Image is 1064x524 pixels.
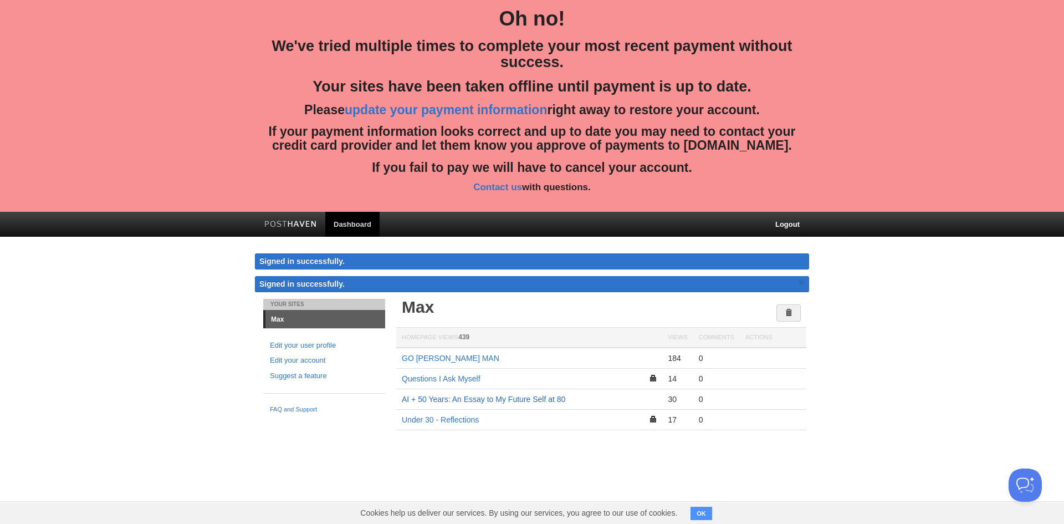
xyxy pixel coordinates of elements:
a: Contact us [473,182,522,192]
th: Homepage Views [396,327,662,348]
th: Views [662,327,693,348]
span: 439 [458,333,469,341]
div: 0 [699,415,734,425]
span: Signed in successfully. [259,279,345,288]
div: 14 [668,374,687,384]
a: Edit your account [270,355,378,367]
h3: Your sites have been taken offline until payment is up to date. [263,79,801,95]
h2: Oh no! [263,8,801,30]
h5: with questions. [263,182,801,193]
span: Cookies help us deliver our services. By using our services, you agree to our use of cookies. [349,502,688,524]
div: 0 [699,374,734,384]
div: Signed in successfully. [255,253,809,269]
a: Max [402,298,434,316]
h4: Please right away to restore your account. [263,103,801,117]
a: Questions I Ask Myself [402,374,480,383]
a: Logout [767,212,808,237]
th: Actions [740,327,806,348]
li: Your Sites [263,299,385,310]
h3: We've tried multiple times to complete your most recent payment without success. [263,38,801,71]
div: 17 [668,415,687,425]
a: update your payment information [345,103,547,117]
a: × [796,276,806,290]
h4: If your payment information looks correct and up to date you may need to contact your credit card... [263,125,801,153]
div: 184 [668,353,687,363]
a: GO [PERSON_NAME] MAN [402,354,499,363]
div: 0 [699,353,734,363]
div: 0 [699,394,734,404]
iframe: Help Scout Beacon - Open [1009,469,1042,502]
a: FAQ and Support [270,405,378,415]
th: Comments [693,327,740,348]
a: Edit your user profile [270,340,378,352]
img: Posthaven-bar [264,221,317,229]
div: 30 [668,394,687,404]
h4: If you fail to pay we will have to cancel your account. [263,161,801,175]
a: Under 30 - Reflections [402,415,479,424]
a: Dashboard [325,212,380,237]
button: OK [690,507,712,520]
a: Suggest a feature [270,370,378,382]
a: AI + 50 Years: An Essay to My Future Self at 80 [402,395,565,404]
a: Max [265,311,385,328]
